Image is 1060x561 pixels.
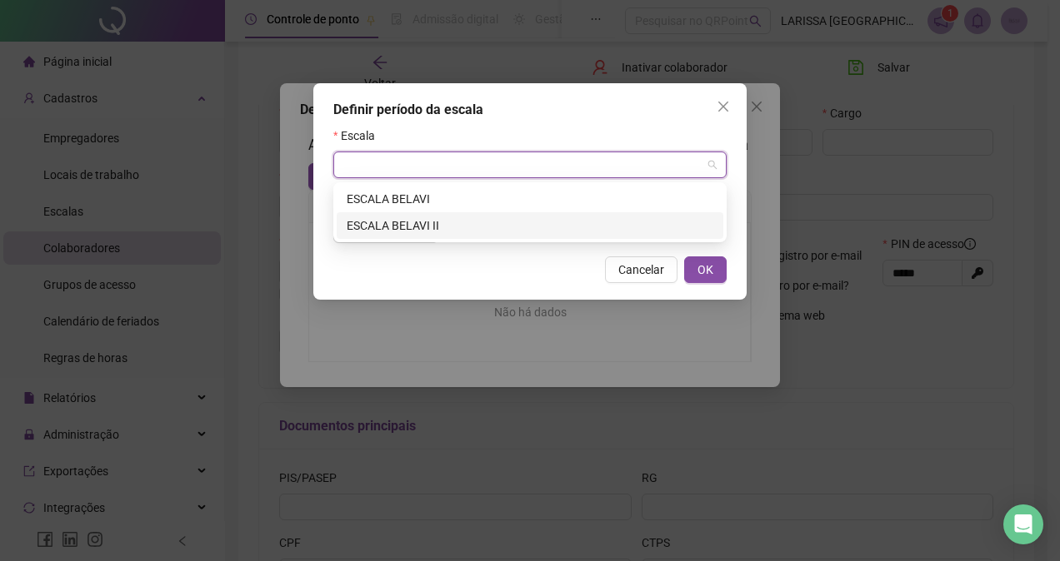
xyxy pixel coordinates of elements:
[710,93,737,120] button: Close
[717,100,730,113] span: close
[337,212,723,239] div: ESCALA BELAVI II
[1003,504,1043,544] div: Open Intercom Messenger
[333,100,727,120] div: Definir período da escala
[347,190,713,208] div: ESCALA BELAVI
[347,216,713,235] div: ESCALA BELAVI II
[337,186,723,212] div: ESCALA BELAVI
[697,261,713,279] span: OK
[618,261,664,279] span: Cancelar
[684,256,727,283] button: OK
[605,256,677,283] button: Cancelar
[333,127,386,145] label: Escala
